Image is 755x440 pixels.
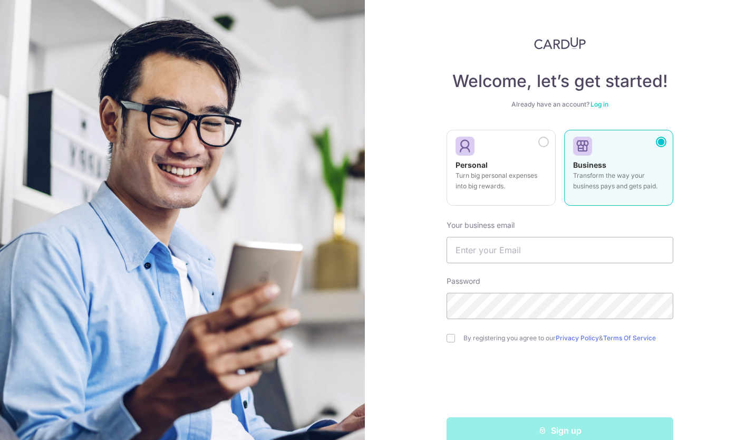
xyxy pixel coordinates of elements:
[447,130,556,212] a: Personal Turn big personal expenses into big rewards.
[447,71,673,92] h4: Welcome, let’s get started!
[480,364,640,405] iframe: reCAPTCHA
[603,334,656,342] a: Terms Of Service
[456,170,547,192] p: Turn big personal expenses into big rewards.
[447,100,673,109] div: Already have an account?
[556,334,599,342] a: Privacy Policy
[573,170,664,192] p: Transform the way your business pays and gets paid.
[591,100,608,108] a: Log in
[447,276,480,286] label: Password
[573,160,606,169] strong: Business
[456,160,488,169] strong: Personal
[564,130,673,212] a: Business Transform the way your business pays and gets paid.
[447,220,515,231] label: Your business email
[447,237,673,263] input: Enter your Email
[534,37,586,50] img: CardUp Logo
[463,334,673,342] label: By registering you agree to our &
